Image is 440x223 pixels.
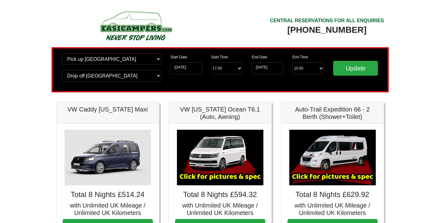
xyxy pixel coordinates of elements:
[65,130,151,185] img: VW Caddy California Maxi
[63,202,153,217] h5: with Unlimited UK Mileage / Unlimited UK Kilometers
[175,190,265,199] h4: Total 8 Nights £594.32
[63,106,153,113] h5: VW Caddy [US_STATE] Maxi
[252,62,283,74] input: Return Date
[287,190,378,199] h4: Total 8 Nights £629.92
[177,130,263,185] img: VW California Ocean T6.1 (Auto, Awning)
[170,54,187,60] label: Start Date
[333,61,378,76] input: Update
[252,54,267,60] label: End Date
[289,130,376,185] img: Auto-Trail Expedition 66 - 2 Berth (Shower+Toilet)
[175,106,265,120] h5: VW [US_STATE] Ocean T6.1 (Auto, Awning)
[270,24,384,36] div: [PHONE_NUMBER]
[63,190,153,199] h4: Total 8 Nights £514.24
[287,106,378,120] h5: Auto-Trail Expedition 66 - 2 Berth (Shower+Toilet)
[270,17,384,24] div: CENTRAL RESERVATIONS FOR ALL ENQUIRIES
[292,54,308,60] label: End Time
[211,54,228,60] label: Start Time
[287,202,378,217] h5: with Unlimited UK Mileage / Unlimited UK Kilometers
[170,62,202,74] input: Start Date
[77,9,195,43] img: campers-checkout-logo.png
[175,202,265,217] h5: with Unlimited UK Mileage / Unlimited UK Kilometers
